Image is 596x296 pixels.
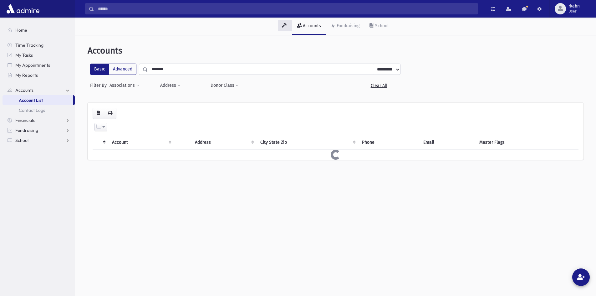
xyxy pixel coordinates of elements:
span: Home [15,27,27,33]
a: Clear All [357,80,400,91]
a: Accounts [3,85,75,95]
a: My Reports [3,70,75,80]
th: Account: activate to sort column ascending [108,135,174,149]
img: AdmirePro [5,3,41,15]
a: Accounts [292,18,326,35]
button: Associations [109,80,140,91]
a: Account List [3,95,73,105]
div: FilterModes [90,64,136,75]
span: User [568,9,580,14]
span: Account List [19,97,43,103]
span: rkahn [568,4,580,9]
th: Master Flags : activate to sort column ascending [476,135,578,149]
span: Filter By [90,82,109,89]
button: Donor Class [210,80,239,91]
button: CSV [93,108,104,119]
a: Financials [3,115,75,125]
span: Time Tracking [15,42,43,48]
th: City State Zip : activate to sort column ascending [257,135,358,149]
span: School [15,138,28,143]
span: My Appointments [15,62,50,68]
a: Fundraising [3,125,75,135]
span: My Tasks [15,52,33,58]
span: Accounts [15,87,33,93]
div: Fundraising [335,23,359,29]
span: Accounts [88,45,122,56]
label: Advanced [109,64,136,75]
a: Time Tracking [3,40,75,50]
th: Address : activate to sort column ascending [191,135,257,149]
a: My Tasks [3,50,75,60]
div: School [374,23,389,29]
span: Contact Logs [19,107,45,113]
th: : activate to sort column descending [93,135,108,149]
span: Financials [15,117,35,123]
button: Print [104,108,116,119]
th: Phone : activate to sort column ascending [358,135,420,149]
a: Fundraising [326,18,364,35]
label: Basic [90,64,109,75]
span: My Reports [15,72,38,78]
th: : activate to sort column ascending [174,135,191,149]
th: Email : activate to sort column ascending [420,135,475,149]
a: School [3,135,75,145]
a: My Appointments [3,60,75,70]
a: Home [3,25,75,35]
button: Address [160,80,181,91]
a: Contact Logs [3,105,75,115]
input: Search [94,3,478,14]
span: Fundraising [15,127,38,133]
div: Accounts [302,23,321,29]
a: School [364,18,394,35]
